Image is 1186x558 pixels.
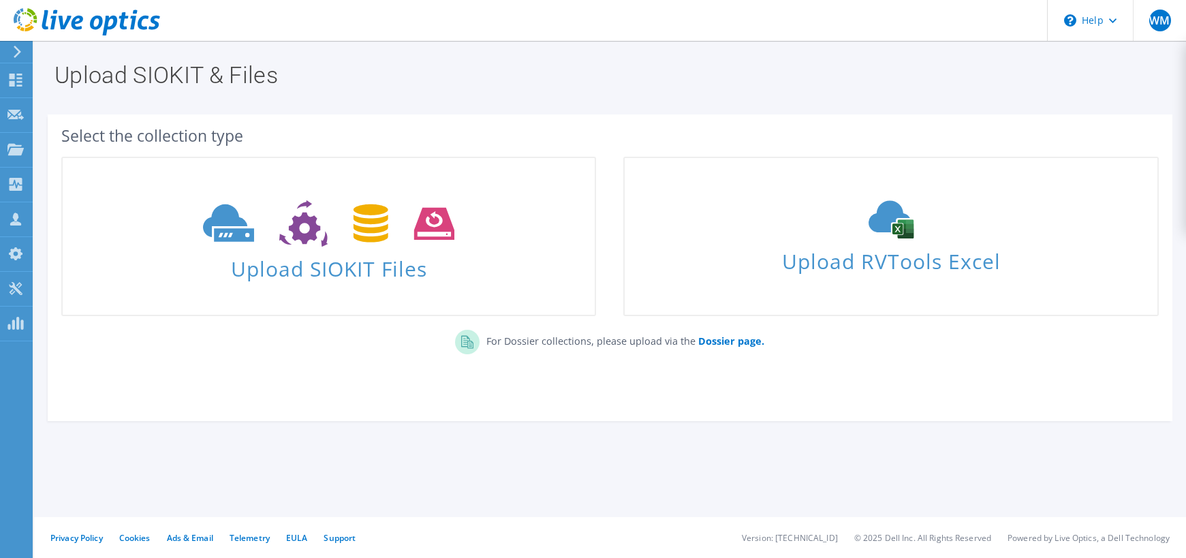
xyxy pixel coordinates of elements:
a: Dossier page. [696,335,764,347]
li: Version: [TECHNICAL_ID] [742,532,838,544]
p: For Dossier collections, please upload via the [480,330,764,349]
span: Upload RVTools Excel [625,243,1157,273]
a: Ads & Email [167,532,213,544]
a: Support [324,532,356,544]
div: Select the collection type [61,128,1159,143]
a: Cookies [119,532,151,544]
h1: Upload SIOKIT & Files [54,63,1159,87]
a: Upload SIOKIT Files [61,157,596,316]
b: Dossier page. [698,335,764,347]
span: WM [1149,10,1171,31]
span: Upload SIOKIT Files [63,250,595,279]
svg: \n [1064,14,1076,27]
a: EULA [286,532,307,544]
a: Privacy Policy [50,532,103,544]
li: Powered by Live Optics, a Dell Technology [1008,532,1170,544]
li: © 2025 Dell Inc. All Rights Reserved [854,532,991,544]
a: Upload RVTools Excel [623,157,1158,316]
a: Telemetry [230,532,270,544]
